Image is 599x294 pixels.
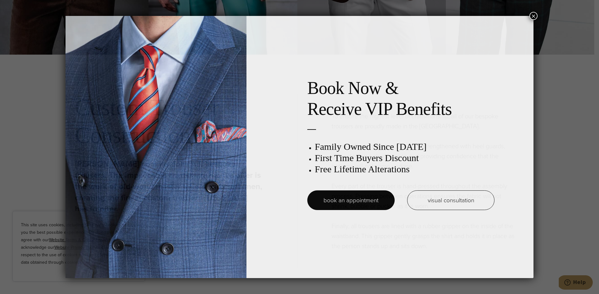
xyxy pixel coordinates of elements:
h3: Family Owned Since [DATE] [315,141,494,152]
button: Close [529,12,538,20]
h3: First Time Buyers Discount [315,152,494,164]
h3: Free Lifetime Alterations [315,164,494,175]
a: visual consultation [407,190,494,210]
h2: Book Now & Receive VIP Benefits [307,78,494,120]
span: Help [14,4,27,10]
a: book an appointment [307,190,395,210]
